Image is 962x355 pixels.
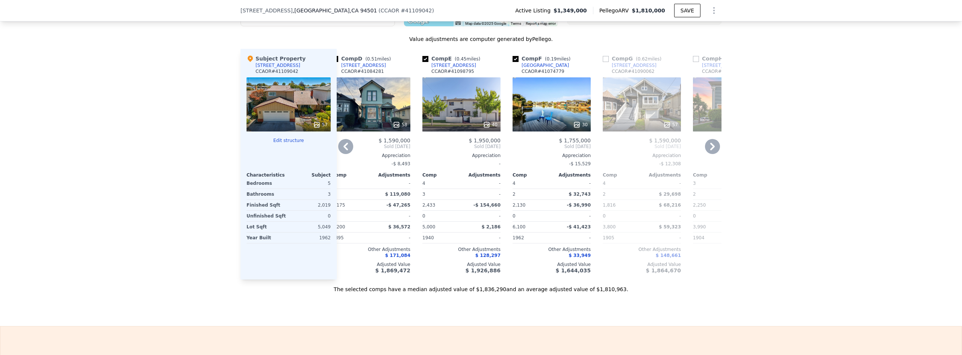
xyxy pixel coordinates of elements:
div: - [463,211,501,221]
div: 2 [603,189,640,199]
div: Comp [693,172,732,178]
div: [STREET_ADDRESS] [256,62,300,68]
span: 3,800 [603,224,616,230]
div: Comp [603,172,642,178]
span: [STREET_ADDRESS] [240,7,293,14]
span: $ 1,590,000 [378,137,410,144]
div: Lot Sqft [247,222,287,232]
div: Comp [332,172,371,178]
div: 40 [483,121,498,128]
span: ( miles) [542,56,573,62]
div: Comp [513,172,552,178]
span: -$ 12,308 [659,161,681,166]
span: Sold [DATE] [603,144,681,150]
span: Sold [DATE] [513,144,591,150]
span: $ 119,080 [385,192,410,197]
span: , CA 94501 [349,8,377,14]
span: $ 1,864,670 [646,267,681,273]
span: $ 32,743 [569,192,591,197]
a: Report a map error [526,21,556,26]
a: Terms (opens in new tab) [511,21,521,26]
div: CCAOR # 41074779 [522,68,564,74]
div: 1940 [422,233,460,243]
span: # 41109042 [401,8,432,14]
div: 1962 [290,233,331,243]
div: Comp E [422,55,483,62]
div: 30 [573,121,588,128]
span: 1,816 [603,202,616,208]
div: Adjustments [461,172,501,178]
div: 1905 [603,233,640,243]
div: 1962 [513,233,550,243]
div: Adjustments [642,172,681,178]
div: Other Adjustments [693,246,771,252]
span: $ 29,698 [659,192,681,197]
div: Appreciation [603,153,681,159]
a: [STREET_ADDRESS] [332,62,386,68]
span: 3 [693,181,696,186]
div: 2 [693,189,731,199]
div: - [373,233,410,243]
div: Bathrooms [247,189,287,199]
span: $ 1,755,000 [559,137,591,144]
div: Adjusted Value [693,261,771,267]
div: 2 [513,189,550,199]
div: Appreciation [422,153,501,159]
div: 57 [663,121,678,128]
span: $ 68,216 [659,202,681,208]
div: Other Adjustments [422,246,501,252]
div: Comp F [513,55,573,62]
span: $ 128,297 [475,253,501,258]
div: - [643,211,681,221]
div: CCAOR # 41090062 [612,68,655,74]
span: -$ 47,265 [386,202,410,208]
div: Appreciation [513,153,591,159]
span: ( miles) [452,56,483,62]
div: 1 [332,189,370,199]
div: Adjusted Value [603,261,681,267]
a: [GEOGRAPHIC_DATA] [513,62,569,68]
a: [STREET_ADDRESS] [603,62,656,68]
button: Keyboard shortcuts [455,21,461,25]
div: [STREET_ADDRESS] [702,62,747,68]
div: - [463,178,501,189]
div: [STREET_ADDRESS] [341,62,386,68]
div: Other Adjustments [603,246,681,252]
span: 4,200 [332,224,345,230]
div: Comp D [332,55,394,62]
div: Value adjustments are computer generated by Pellego . [240,35,721,43]
span: 2,130 [513,202,525,208]
span: $ 148,661 [656,253,681,258]
div: [STREET_ADDRESS] [612,62,656,68]
div: CCAOR # 41109042 [256,68,298,74]
div: Adjusted Value [422,261,501,267]
button: Edit structure [247,137,331,144]
div: Adjustments [552,172,591,178]
span: -$ 15,529 [569,161,591,166]
div: 58 [393,121,407,128]
span: 4 [422,181,425,186]
img: Google [406,17,431,26]
span: Active Listing [515,7,554,14]
span: Sold [DATE] [693,144,771,150]
div: CCAOR # 41072953 [702,68,745,74]
div: [STREET_ADDRESS] [431,62,476,68]
div: - [643,178,681,189]
div: 3 [290,189,331,199]
div: 3 [422,189,460,199]
span: 2,433 [422,202,435,208]
span: -$ 8,493 [392,161,410,166]
span: 0 [422,213,425,219]
div: Comp H [693,55,755,62]
div: 5,049 [290,222,331,232]
div: - [422,159,501,169]
span: 0.19 [547,56,557,62]
div: Other Adjustments [513,246,591,252]
div: - [463,189,501,199]
div: - [553,211,591,221]
div: 1904 [693,233,731,243]
div: Finished Sqft [247,200,287,210]
div: Adjusted Value [513,261,591,267]
span: -$ 41,423 [567,224,591,230]
span: Pellego ARV [599,7,632,14]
